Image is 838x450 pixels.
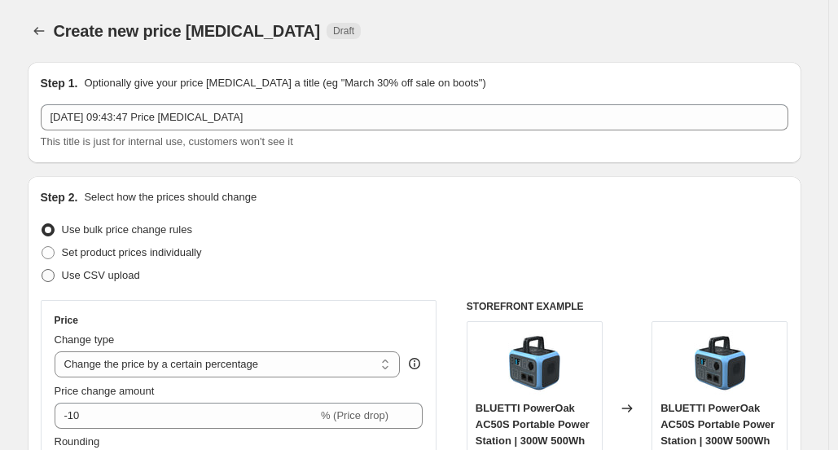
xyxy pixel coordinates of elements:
[406,355,423,372] div: help
[55,403,318,429] input: -15
[55,385,155,397] span: Price change amount
[687,330,752,395] img: 2a_80x.jpg
[62,223,192,236] span: Use bulk price change rules
[321,409,388,421] span: % (Price drop)
[502,330,567,395] img: 2a_80x.jpg
[62,246,202,258] span: Set product prices individually
[55,314,78,327] h3: Price
[41,75,78,91] h2: Step 1.
[41,135,293,148] span: This title is just for internal use, customers won't see it
[84,75,485,91] p: Optionally give your price [MEDICAL_DATA] a title (eg "March 30% off sale on boots")
[84,189,257,205] p: Select how the prices should change
[41,104,788,130] input: 30% off holiday sale
[54,22,321,40] span: Create new price [MEDICAL_DATA]
[62,269,140,281] span: Use CSV upload
[28,20,50,42] button: Price change jobs
[55,333,115,346] span: Change type
[55,435,100,448] span: Rounding
[41,189,78,205] h2: Step 2.
[333,24,354,37] span: Draft
[467,300,788,313] h6: STOREFRONT EXAMPLE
